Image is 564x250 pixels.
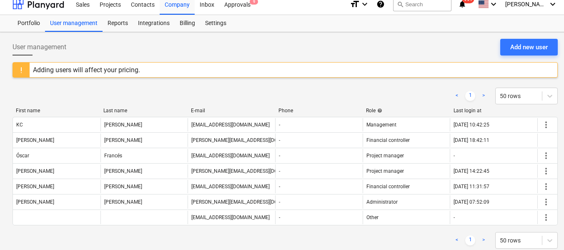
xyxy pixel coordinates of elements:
[541,120,551,130] span: more_vert
[541,151,551,161] span: more_vert
[33,66,140,74] div: Adding users will affect your pricing.
[13,42,66,52] span: User management
[191,108,272,114] div: E-mail
[454,215,455,220] div: -
[541,197,551,207] span: more_vert
[366,153,404,159] span: Project manager
[104,153,122,159] div: Francés
[397,1,404,8] span: search
[104,168,142,174] div: [PERSON_NAME]
[16,199,54,205] div: [PERSON_NAME]
[191,168,308,174] div: [PERSON_NAME][EMAIL_ADDRESS][DOMAIN_NAME]
[500,39,558,56] button: Add new user
[103,15,133,32] a: Reports
[479,235,489,245] a: Next page
[133,15,175,32] a: Integrations
[104,199,142,205] div: [PERSON_NAME]
[16,108,97,114] div: First name
[465,91,475,101] a: Page 1 is your current page
[104,122,142,128] div: [PERSON_NAME]
[454,108,534,114] div: Last login at
[13,15,45,32] a: Portfolio
[104,184,142,189] div: [PERSON_NAME]
[366,184,410,189] span: Financial controller
[16,122,23,128] div: KC
[465,235,475,245] a: Page 1 is your current page
[16,137,54,143] div: [PERSON_NAME]
[279,184,280,189] div: -
[454,137,489,143] div: [DATE] 18:42:11
[191,184,270,189] div: [EMAIL_ADDRESS][DOMAIN_NAME]
[510,42,548,53] div: Add new user
[191,199,308,205] div: [PERSON_NAME][EMAIL_ADDRESS][DOMAIN_NAME]
[505,1,547,8] span: [PERSON_NAME]
[279,137,280,143] div: -
[454,153,455,159] div: -
[175,15,200,32] a: Billing
[454,184,489,189] div: [DATE] 11:31:57
[103,108,184,114] div: Last name
[452,91,462,101] a: Previous page
[366,199,398,205] span: Administrator
[16,153,29,159] div: Óscar
[279,215,280,220] div: -
[366,215,379,220] span: Other
[104,137,142,143] div: [PERSON_NAME]
[541,166,551,176] span: more_vert
[279,199,280,205] div: -
[278,108,359,114] div: Phone
[279,168,280,174] div: -
[541,182,551,192] span: more_vert
[279,153,280,159] div: -
[366,168,404,174] span: Project manager
[454,199,489,205] div: [DATE] 07:52:09
[191,122,270,128] div: [EMAIL_ADDRESS][DOMAIN_NAME]
[16,184,54,189] div: [PERSON_NAME]
[366,108,447,114] div: Role
[191,215,270,220] div: [EMAIL_ADDRESS][DOMAIN_NAME]
[45,15,103,32] a: User management
[366,122,396,128] span: Management
[200,15,231,32] a: Settings
[479,91,489,101] a: Next page
[376,108,382,113] span: help
[279,122,280,128] div: -
[522,210,564,250] iframe: Chat Widget
[366,137,410,143] span: Financial controller
[454,122,489,128] div: [DATE] 10:42:25
[191,137,308,143] div: [PERSON_NAME][EMAIL_ADDRESS][DOMAIN_NAME]
[191,153,270,159] div: [EMAIL_ADDRESS][DOMAIN_NAME]
[16,168,54,174] div: [PERSON_NAME]
[452,235,462,245] a: Previous page
[454,168,489,174] div: [DATE] 14:22:45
